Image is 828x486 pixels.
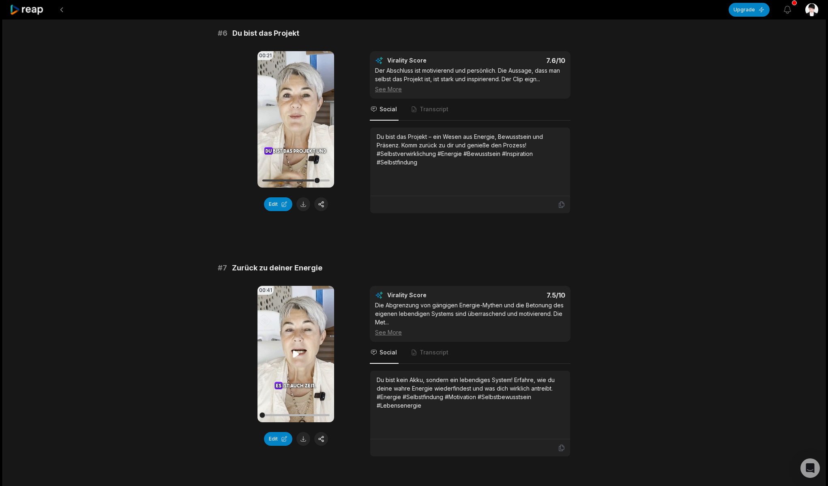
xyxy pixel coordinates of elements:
[375,85,565,93] div: See More
[264,197,292,211] button: Edit
[264,432,292,446] button: Edit
[380,105,397,113] span: Social
[387,291,474,299] div: Virality Score
[729,3,770,17] button: Upgrade
[375,301,565,337] div: Die Abgrenzung von gängigen Energie-Mythen und die Betonung des eigenen lebendigen Systems sind ü...
[257,286,334,422] video: Your browser does not support mp4 format.
[232,262,322,274] span: Zurück zu deiner Energie
[370,342,571,364] nav: Tabs
[420,105,448,113] span: Transcript
[377,376,564,410] div: Du bist kein Akku, sondern ein lebendiges System! Erfahre, wie du deine wahre Energie wiederfinde...
[377,132,564,166] div: Du bist das Projekt – ein Wesen aus Energie, Bewusstsein und Präsenz. Komm zurück zu dir und geni...
[218,262,227,274] span: # 7
[218,28,227,39] span: # 6
[375,328,565,337] div: See More
[387,56,474,65] div: Virality Score
[800,458,820,478] div: Open Intercom Messenger
[232,28,299,39] span: Du bist das Projekt
[370,99,571,121] nav: Tabs
[420,348,448,356] span: Transcript
[375,66,565,93] div: Der Abschluss ist motivierend und persönlich. Die Aussage, dass man selbst das Projekt ist, ist s...
[478,291,566,299] div: 7.5 /10
[380,348,397,356] span: Social
[478,56,566,65] div: 7.6 /10
[257,51,334,188] video: Your browser does not support mp4 format.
